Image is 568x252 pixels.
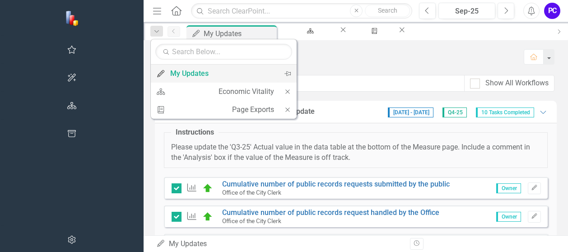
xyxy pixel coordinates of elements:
[157,49,515,59] div: My Updates
[222,208,439,217] a: Cumulative number of public records request handled by the Office
[485,78,549,89] div: Show All Workflows
[171,142,540,163] p: Please update the 'Q3-25' Actual value in the data table at the bottom of the Measure page. Inclu...
[219,86,274,97] div: Economic Vitality
[438,3,495,19] button: Sep-25
[442,6,492,17] div: Sep-25
[151,101,279,118] a: Page Exports
[156,239,210,249] div: My Updates
[544,3,560,19] button: PC
[171,127,219,138] legend: Instructions
[191,3,412,19] input: Search ClearPoint...
[365,5,410,17] button: Search
[442,107,467,117] span: Q4-25
[151,65,279,82] a: My Updates
[496,212,521,222] span: Owner
[202,183,213,194] img: On Track (80% or higher)
[157,75,465,92] input: Filter My Updates...
[222,189,281,196] small: Office of the City Clerk
[204,28,275,39] div: My Updates
[157,59,515,66] div: [PERSON_NAME] (City Clerk Office)
[496,183,521,193] span: Owner
[155,44,292,60] input: Search Below...
[202,211,213,222] img: On Track (80% or higher)
[232,104,274,115] div: Page Exports
[356,34,389,45] div: Page Exports
[388,107,433,117] span: [DATE] - [DATE]
[279,25,339,37] a: Economic Vitality
[151,83,279,100] a: Economic Vitality
[287,34,331,45] div: Economic Vitality
[378,7,397,14] span: Search
[348,25,397,37] a: Page Exports
[170,68,274,79] div: My Updates
[222,180,450,188] a: Cumulative number of public records requests submitted by the public
[222,217,281,224] small: Office of the City Clerk
[65,10,81,26] img: ClearPoint Strategy
[476,107,534,117] span: 10 Tasks Completed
